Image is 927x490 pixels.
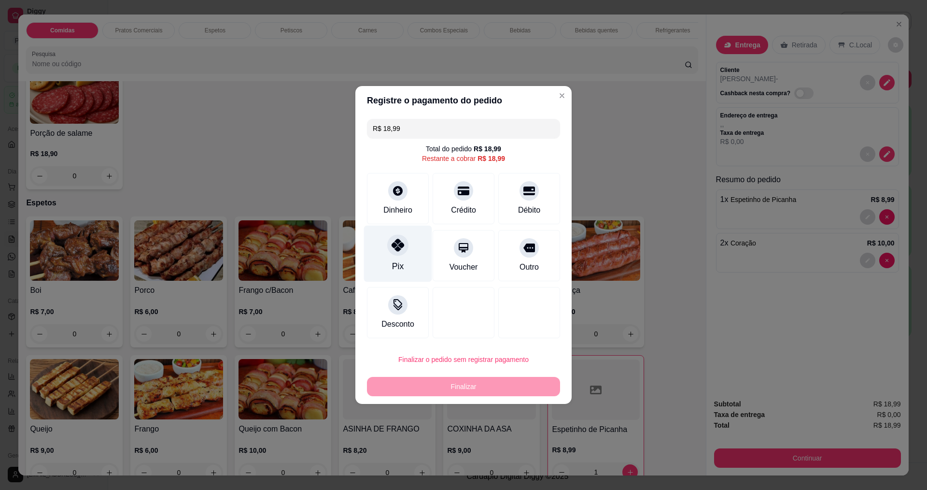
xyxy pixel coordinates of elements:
[478,154,505,163] div: R$ 18,99
[373,119,554,138] input: Ex.: hambúrguer de cordeiro
[426,144,501,154] div: Total do pedido
[451,204,476,216] div: Crédito
[520,261,539,273] div: Outro
[422,154,505,163] div: Restante a cobrar
[367,350,560,369] button: Finalizar o pedido sem registrar pagamento
[554,88,570,103] button: Close
[381,318,414,330] div: Desconto
[355,86,572,115] header: Registre o pagamento do pedido
[518,204,540,216] div: Débito
[449,261,478,273] div: Voucher
[392,260,404,273] div: Pix
[474,144,501,154] div: R$ 18,99
[383,204,412,216] div: Dinheiro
